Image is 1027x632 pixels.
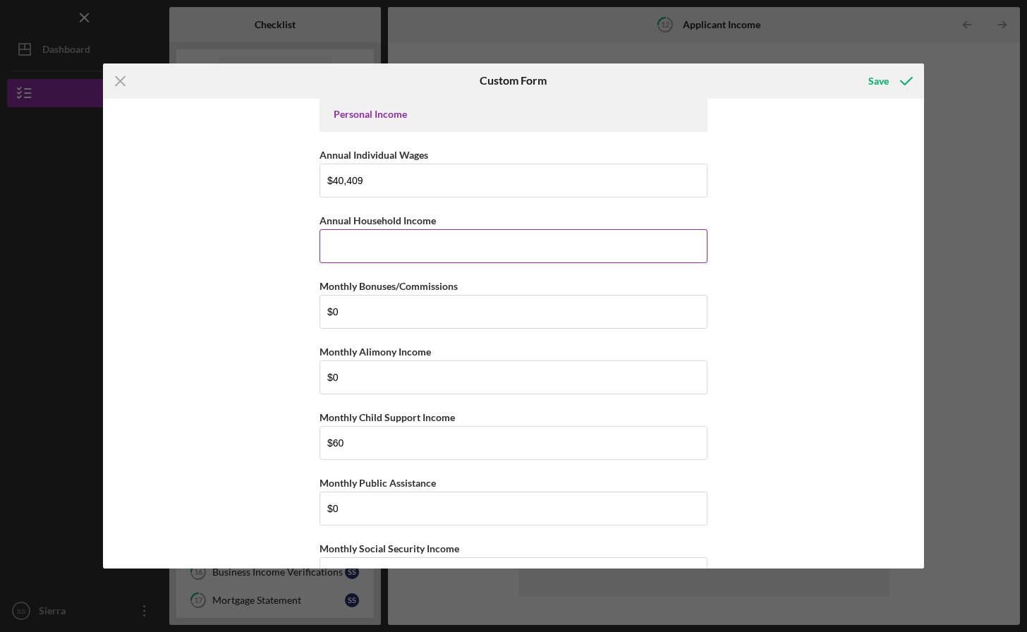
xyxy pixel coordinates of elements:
div: Personal Income [334,109,693,120]
label: Monthly Bonuses/Commissions [320,280,458,292]
div: Save [868,67,889,95]
label: Annual Individual Wages [320,149,428,161]
label: Monthly Public Assistance [320,477,436,489]
button: Save [854,67,924,95]
label: Monthly Social Security Income [320,542,459,554]
label: Annual Household Income [320,214,436,226]
h6: Custom Form [480,74,547,87]
label: Monthly Alimony Income [320,346,431,358]
label: Monthly Child Support Income [320,411,455,423]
